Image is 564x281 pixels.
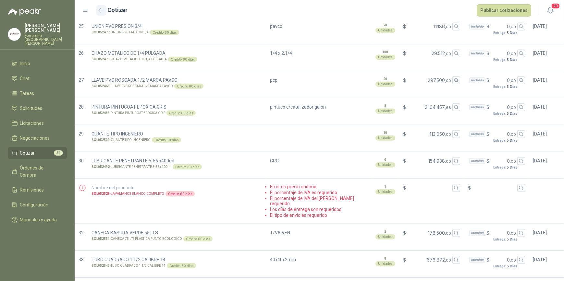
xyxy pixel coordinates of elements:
[403,131,406,138] span: $
[79,131,84,136] span: 29
[403,256,406,263] span: $
[403,23,406,30] span: $
[183,236,213,241] div: Crédito 60 días
[445,25,451,29] span: ,00
[79,51,84,56] span: 26
[375,162,395,168] div: Unidades
[510,31,517,35] strong: Días
[384,76,387,82] span: 20
[8,132,67,144] a: Negociaciones
[507,165,517,169] span: 5
[507,256,516,263] span: 0
[20,186,44,193] span: Remisiones
[529,125,561,152] div: [DATE]
[493,238,506,241] strong: Entrega:
[385,157,386,162] span: 6
[385,229,386,234] span: 2
[92,130,262,137] p: GUANTE TIPO INGENIERO
[8,57,67,70] a: Inicio
[270,196,368,206] li: El porcentaje de IVA del [PERSON_NAME] requerido
[507,50,516,57] span: 0
[20,105,43,112] span: Solicitudes
[92,165,110,169] strong: SOL052492
[92,84,110,88] strong: SOL052465
[166,111,196,116] div: Crédito 60 días
[428,158,451,165] span: 154.938
[20,164,61,179] span: Órdenes de Compra
[469,104,485,110] div: Incluido
[385,103,386,109] span: 8
[266,98,372,125] div: pintuco c/catalizador galon
[477,4,531,17] button: Publicar cotizaciones
[507,158,516,165] span: 0
[551,3,560,9] span: 20
[510,258,516,263] span: ,00
[529,71,561,98] div: [DATE]
[92,237,110,240] strong: SOL052531
[529,98,561,125] div: [DATE]
[507,131,516,138] span: 0
[92,111,110,115] strong: SOL052483
[152,137,181,143] div: Crédito 60 días
[384,130,387,135] span: 10
[403,229,406,237] span: $
[79,257,84,262] span: 33
[92,57,110,61] strong: SOL052473
[92,138,110,142] strong: SOL052509
[92,192,110,195] strong: SOL052529
[403,50,406,57] span: $
[375,189,395,194] div: Unidades
[430,131,451,138] span: 113.050
[266,251,372,278] div: 40x40x2mm
[445,231,451,236] span: ,00
[445,132,451,137] span: ,00
[510,231,516,236] span: ,00
[375,82,395,87] div: Unidades
[108,6,128,15] h2: Cotizar
[79,158,84,163] span: 30
[493,264,506,268] strong: Entrega:
[486,50,489,57] span: $
[486,158,489,165] span: $
[507,138,517,142] span: 5
[266,44,372,71] div: 1/4 x 2,1/4
[20,75,30,82] span: Chat
[510,78,516,83] span: ,00
[8,102,67,114] a: Solicitudes
[375,109,395,114] div: Unidades
[510,138,517,142] strong: Días
[92,103,262,111] p: PINTURA PINTUCOAT EPOXICA GRIS
[486,229,489,237] span: $
[445,159,451,164] span: ,00
[507,111,517,115] span: 5
[8,214,67,226] a: Manuales y ayuda
[510,58,517,62] strong: Días
[266,152,372,179] div: CRC
[486,104,489,111] span: $
[8,72,67,85] a: Chat
[507,237,517,241] span: 5
[8,87,67,100] a: Tareas
[20,120,44,127] span: Licitaciones
[270,190,368,195] li: El porcentaje de IVA es requerido
[469,51,485,56] div: Incluido
[92,23,262,30] p: UNION PVC PRESION 3/4
[428,229,451,237] span: 178.500
[8,184,67,196] a: Remisiones
[469,131,485,137] div: Incluido
[375,135,395,141] div: Unidades
[493,139,506,142] strong: Entrega:
[92,264,110,267] strong: SOL052543
[25,34,67,45] p: Ferretería [GEOGRAPHIC_DATA][PERSON_NAME]
[92,30,149,35] p: - UNION PVC PRESION 3/4
[375,234,395,240] div: Unidades
[507,77,516,84] span: 0
[403,184,406,192] span: $
[403,104,406,111] span: $
[20,149,35,157] span: Cotizar
[493,166,506,169] strong: Entrega:
[8,147,67,159] a: Cotizar34
[375,55,395,60] div: Unidades
[469,24,485,29] div: Incluido
[493,31,506,35] strong: Entrega:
